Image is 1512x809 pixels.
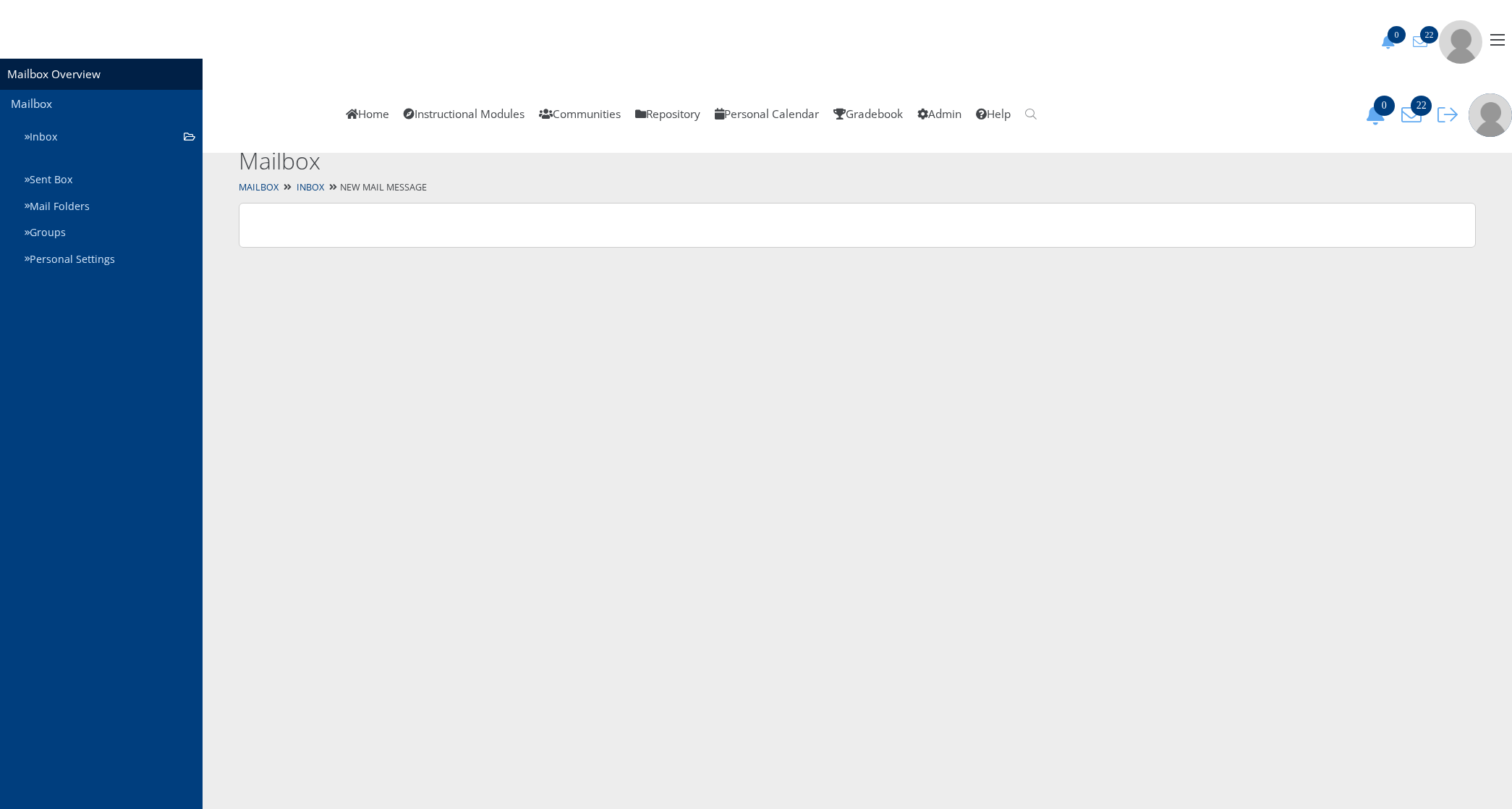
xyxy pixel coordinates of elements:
a: Inbox [19,124,203,151]
button: 22 [1407,35,1439,49]
a: Help [969,77,1018,153]
button: 0 [1375,35,1407,49]
span: 0 [1374,96,1395,116]
a: Personal Settings [19,246,203,272]
span: 22 [1420,26,1438,43]
h2: Mailbox [239,145,1194,177]
a: Instructional Modules [396,77,532,153]
a: Gradebook [826,77,910,153]
a: Mailbox Overview [7,67,101,82]
a: Groups [19,219,203,246]
a: Communities [532,77,628,153]
span: 0 [1388,26,1406,43]
button: 0 [1360,104,1396,125]
a: Sent Box [19,167,203,193]
a: 22 [1396,106,1432,122]
a: Mail Folders [19,193,203,219]
a: Mailbox [239,181,279,193]
div: New Mail Message [203,177,1512,198]
span: 22 [1411,96,1432,116]
img: user-profile-default-picture.png [1439,20,1482,64]
img: user-profile-default-picture.png [1469,93,1512,137]
a: Admin [910,77,969,153]
a: 22 [1407,25,1439,47]
a: Home [339,77,396,153]
a: Repository [628,77,708,153]
a: Personal Calendar [708,77,826,153]
a: 0 [1360,106,1396,122]
button: 22 [1396,104,1432,125]
a: Inbox [297,181,324,193]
